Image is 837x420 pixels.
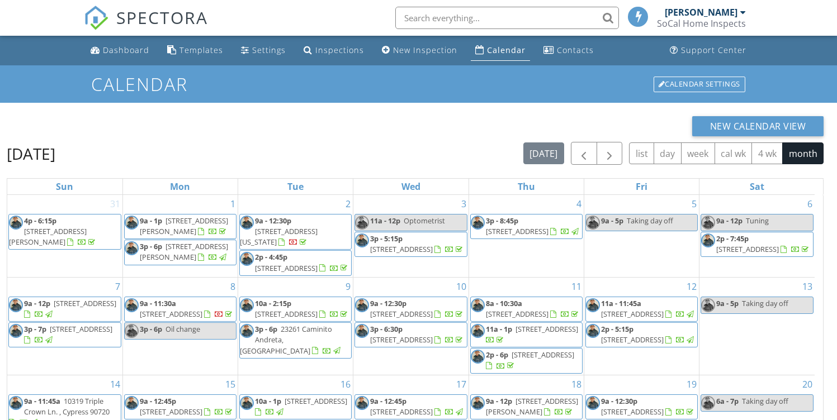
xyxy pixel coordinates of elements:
[805,195,815,213] a: Go to September 6, 2025
[370,324,465,345] a: 3p - 6:30p [STREET_ADDRESS]
[459,195,469,213] a: Go to September 3, 2025
[782,142,824,164] button: month
[370,298,465,319] a: 9a - 12:30p [STREET_ADDRESS]
[571,142,597,165] button: Previous month
[108,375,122,393] a: Go to September 14, 2025
[240,324,332,355] span: 23261 Caminito Andreta, [GEOGRAPHIC_DATA]
[238,277,353,375] td: Go to September 9, 2025
[140,241,228,262] span: [STREET_ADDRESS][PERSON_NAME]
[239,250,352,275] a: 2p - 4:45p [STREET_ADDRESS]
[9,226,87,247] span: [STREET_ADDRESS][PERSON_NAME]
[393,45,457,55] div: New Inspection
[471,324,485,338] img: f47909bfe4a24f0a914d7a9123b87ad2.png
[470,394,583,419] a: 9a - 12p [STREET_ADDRESS][PERSON_NAME]
[654,77,745,92] div: Calendar Settings
[601,335,664,345] span: [STREET_ADDRESS]
[523,142,564,164] button: [DATE]
[469,195,584,277] td: Go to September 4, 2025
[228,278,238,295] a: Go to September 8, 2025
[597,142,623,165] button: Next month
[601,396,637,406] span: 9a - 12:30p
[255,298,291,308] span: 10a - 2:15p
[240,324,254,338] img: f47909bfe4a24f0a914d7a9123b87ad2.png
[584,195,699,277] td: Go to September 5, 2025
[355,216,369,230] img: f47909bfe4a24f0a914d7a9123b87ad2.png
[50,324,112,334] span: [STREET_ADDRESS]
[125,241,139,255] img: f47909bfe4a24f0a914d7a9123b87ad2.png
[586,216,600,230] img: f47909bfe4a24f0a914d7a9123b87ad2.png
[487,45,526,55] div: Calendar
[377,40,462,61] a: New Inspection
[585,322,698,347] a: 2p - 5:15p [STREET_ADDRESS]
[255,298,349,319] a: 10a - 2:15p [STREET_ADDRESS]
[557,45,594,55] div: Contacts
[140,298,234,319] a: 9a - 11:30a [STREET_ADDRESS]
[486,396,512,406] span: 9a - 12p
[471,396,485,410] img: f47909bfe4a24f0a914d7a9123b87ad2.png
[7,195,122,277] td: Go to August 31, 2025
[122,277,238,375] td: Go to September 8, 2025
[103,45,149,55] div: Dashboard
[9,396,23,410] img: f47909bfe4a24f0a914d7a9123b87ad2.png
[584,277,699,375] td: Go to September 12, 2025
[240,298,254,312] img: f47909bfe4a24f0a914d7a9123b87ad2.png
[370,396,406,406] span: 9a - 12:45p
[586,298,600,312] img: f47909bfe4a24f0a914d7a9123b87ad2.png
[8,297,121,322] a: 9a - 12p [STREET_ADDRESS]
[240,216,254,230] img: f47909bfe4a24f0a914d7a9123b87ad2.png
[355,396,369,410] img: f47909bfe4a24f0a914d7a9123b87ad2.png
[354,297,467,322] a: 9a - 12:30p [STREET_ADDRESS]
[701,396,715,410] img: f47909bfe4a24f0a914d7a9123b87ad2.png
[370,407,433,417] span: [STREET_ADDRESS]
[285,179,306,194] a: Tuesday
[239,394,352,419] a: 10a - 1p [STREET_ADDRESS]
[742,396,788,406] span: Taking day off
[701,232,814,257] a: 2p - 7:45p [STREET_ADDRESS]
[285,396,347,406] span: [STREET_ADDRESS]
[84,6,108,30] img: The Best Home Inspection Software - Spectora
[654,142,682,164] button: day
[140,309,202,319] span: [STREET_ADDRESS]
[116,6,208,29] span: SPECTORA
[343,278,353,295] a: Go to September 9, 2025
[585,394,698,419] a: 9a - 12:30p [STREET_ADDRESS]
[601,298,696,319] a: 11a - 11:45a [STREET_ADDRESS]
[370,298,406,308] span: 9a - 12:30p
[601,407,664,417] span: [STREET_ADDRESS]
[470,322,583,347] a: 11a - 1p [STREET_ADDRESS]
[255,324,277,334] span: 3p - 6p
[627,216,673,226] span: Taking day off
[125,324,139,338] img: f47909bfe4a24f0a914d7a9123b87ad2.png
[255,309,318,319] span: [STREET_ADDRESS]
[124,240,237,265] a: 3p - 6p [STREET_ADDRESS][PERSON_NAME]
[395,7,619,29] input: Search everything...
[569,278,584,295] a: Go to September 11, 2025
[689,195,699,213] a: Go to September 5, 2025
[255,252,287,262] span: 2p - 4:45p
[124,394,237,419] a: 9a - 12:45p [STREET_ADDRESS]
[299,40,368,61] a: Inspections
[91,74,746,94] h1: Calendar
[471,350,485,364] img: f47909bfe4a24f0a914d7a9123b87ad2.png
[800,278,815,295] a: Go to September 13, 2025
[470,297,583,322] a: 8a - 10:30a [STREET_ADDRESS]
[8,322,121,347] a: 3p - 7p [STREET_ADDRESS]
[486,396,578,417] span: [STREET_ADDRESS][PERSON_NAME]
[486,324,512,334] span: 11a - 1p
[539,40,598,61] a: Contacts
[24,324,112,345] a: 3p - 7p [STREET_ADDRESS]
[354,394,467,419] a: 9a - 12:45p [STREET_ADDRESS]
[716,298,739,308] span: 9a - 5p
[470,348,583,373] a: 2p - 6p [STREET_ADDRESS]
[716,233,811,254] a: 2p - 7:45p [STREET_ADDRESS]
[355,298,369,312] img: f47909bfe4a24f0a914d7a9123b87ad2.png
[370,396,465,417] a: 9a - 12:45p [STREET_ADDRESS]
[353,195,469,277] td: Go to September 3, 2025
[684,278,699,295] a: Go to September 12, 2025
[54,298,116,308] span: [STREET_ADDRESS]
[516,324,578,334] span: [STREET_ADDRESS]
[601,396,696,417] a: 9a - 12:30p [STREET_ADDRESS]
[355,233,369,247] img: f47909bfe4a24f0a914d7a9123b87ad2.png
[343,195,353,213] a: Go to September 2, 2025
[84,15,208,39] a: SPECTORA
